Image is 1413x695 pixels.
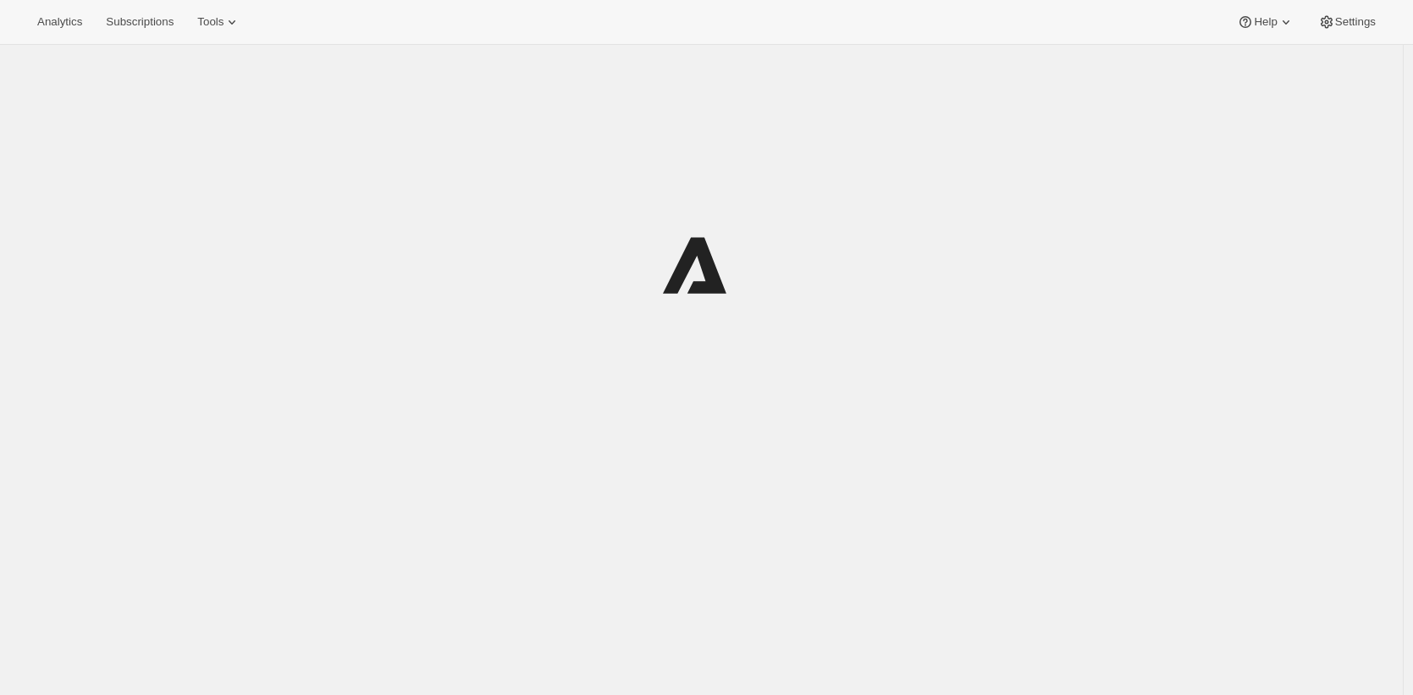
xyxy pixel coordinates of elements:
button: Analytics [27,10,92,34]
span: Settings [1335,15,1376,29]
button: Help [1227,10,1304,34]
span: Help [1254,15,1277,29]
span: Tools [197,15,224,29]
span: Subscriptions [106,15,174,29]
button: Subscriptions [96,10,184,34]
span: Analytics [37,15,82,29]
button: Tools [187,10,251,34]
button: Settings [1308,10,1386,34]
